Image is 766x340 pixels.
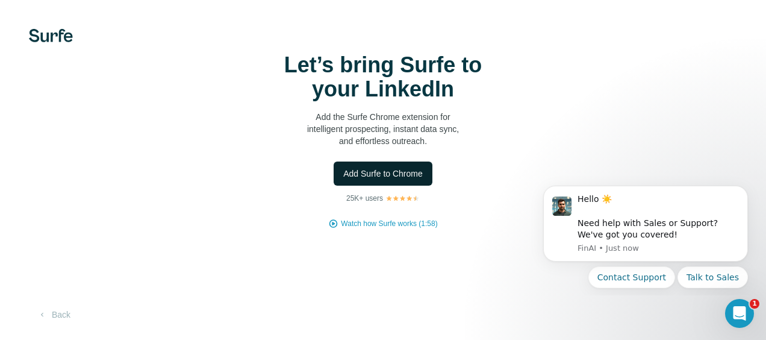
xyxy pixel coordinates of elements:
h1: Let’s bring Surfe to your LinkedIn [263,53,503,101]
iframe: Intercom live chat [725,299,754,328]
span: Add Surfe to Chrome [343,168,423,180]
img: Surfe's logo [29,29,73,42]
p: 25K+ users [346,193,383,204]
p: Add the Surfe Chrome extension for intelligent prospecting, instant data sync, and effortless out... [263,111,503,147]
img: Rating Stars [385,195,420,202]
button: Add Surfe to Chrome [334,162,432,186]
iframe: Intercom notifications message [525,176,766,295]
span: 1 [750,299,759,309]
button: Back [29,304,79,326]
button: Watch how Surfe works (1:58) [341,218,437,229]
